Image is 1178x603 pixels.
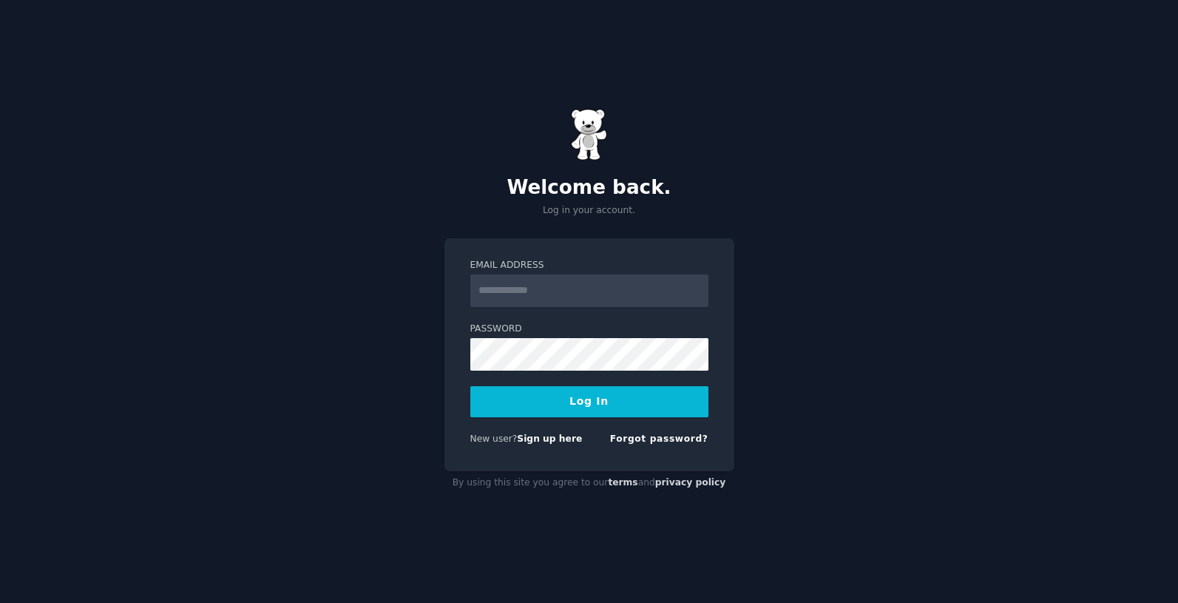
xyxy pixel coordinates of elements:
label: Email Address [470,259,708,272]
a: Forgot password? [610,434,708,444]
div: By using this site you agree to our and [444,471,734,495]
h2: Welcome back. [444,176,734,200]
p: Log in your account. [444,204,734,218]
button: Log In [470,386,708,417]
label: Password [470,323,708,336]
a: privacy policy [655,477,726,488]
span: New user? [470,434,518,444]
a: terms [608,477,637,488]
a: Sign up here [517,434,582,444]
img: Gummy Bear [571,109,608,161]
